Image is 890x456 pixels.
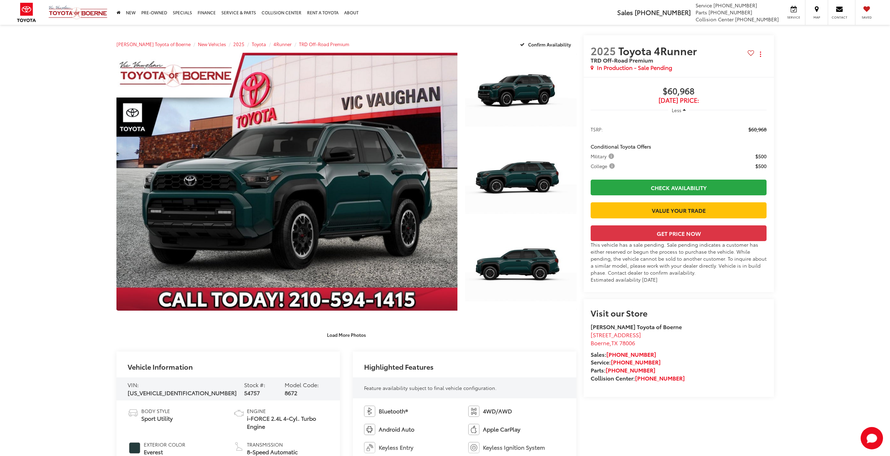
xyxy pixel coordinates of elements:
span: Parts [696,9,707,16]
span: Service [696,2,712,9]
span: $500 [755,153,767,160]
h2: Visit our Store [591,308,767,317]
img: 2025 Toyota 4Runner TRD Off-Road Premium [464,226,578,312]
img: 4WD/AWD [468,406,479,417]
span: [PHONE_NUMBER] [735,16,779,23]
span: Military [591,153,615,160]
span: Toyota 4Runner [618,43,699,58]
button: Get Price Now [591,225,767,241]
a: Expand Photo 0 [116,53,458,311]
a: TRD Off-Road Premium [299,41,349,47]
a: 4Runner [273,41,292,47]
span: 54757 [244,389,260,397]
img: Vic Vaughan Toyota of Boerne [48,5,108,20]
span: Collision Center [696,16,734,23]
a: Expand Photo 3 [465,227,576,311]
button: Actions [754,48,767,60]
span: $60,968 [591,86,767,97]
a: Check Availability [591,180,767,195]
span: [PHONE_NUMBER] [635,8,691,17]
span: $60,968 [748,126,767,133]
span: Exterior Color [144,441,185,448]
a: Toyota [252,41,266,47]
span: $500 [755,162,767,169]
button: College [591,162,617,169]
a: 2025 [233,41,244,47]
button: Less [668,104,689,116]
a: Value Your Trade [591,202,767,218]
span: , [591,339,635,347]
span: Bluetooth® [379,407,408,415]
span: Android Auto [379,425,414,433]
span: i-FORCE 2.4L 4-Cyl. Turbo Engine [247,414,329,430]
strong: [PERSON_NAME] Toyota of Boerne [591,323,682,331]
span: 4WD/AWD [483,407,512,415]
a: Expand Photo 1 [465,53,576,136]
span: Confirm Availability [528,41,571,48]
span: Model Code: [285,381,319,389]
a: [PHONE_NUMBER] [606,350,656,358]
span: [DATE] Price: [591,97,767,104]
img: 2025 Toyota 4Runner TRD Off-Road Premium [464,52,578,137]
span: 8672 [285,389,297,397]
span: [PHONE_NUMBER] [713,2,757,9]
span: Stock #: [244,381,265,389]
span: College [591,162,616,169]
span: Everest [144,448,185,456]
span: Body Style [141,407,173,414]
img: Keyless Entry [364,442,375,453]
a: [PHONE_NUMBER] [611,358,661,366]
span: Transmission [247,441,329,448]
span: In Production - Sale Pending [597,64,672,72]
img: 2025 Toyota 4Runner TRD Off-Road Premium [113,51,461,312]
span: TSRP: [591,126,603,133]
strong: Sales: [591,350,656,358]
span: Feature availability subject to final vehicle configuration. [364,384,497,391]
strong: Parts: [591,366,655,374]
span: [STREET_ADDRESS] [591,331,641,339]
a: [STREET_ADDRESS] Boerne,TX 78006 [591,331,641,347]
span: Less [672,107,681,113]
span: Apple CarPlay [483,425,520,433]
img: Keyless Ignition System [468,442,479,453]
a: Expand Photo 2 [465,140,576,224]
a: [PHONE_NUMBER] [635,374,685,382]
span: Boerne [591,339,610,347]
span: [PHONE_NUMBER] [709,9,752,16]
button: Confirm Availability [516,38,577,50]
span: Conditional Toyota Offers [591,143,651,150]
span: VIN: [128,381,139,389]
strong: Collision Center: [591,374,685,382]
span: 2025 [591,43,616,58]
span: Service [786,15,802,20]
img: 2025 Toyota 4Runner TRD Off-Road Premium [464,139,578,224]
h2: Vehicle Information [128,363,193,370]
button: Load More Photos [322,328,371,341]
span: dropdown dots [760,51,761,57]
span: Saved [859,15,874,20]
span: 78006 [619,339,635,347]
span: Engine [247,407,329,414]
img: Apple CarPlay [468,424,479,435]
span: Map [809,15,824,20]
span: TRD Off-Road Premium [591,56,653,64]
a: [PERSON_NAME] Toyota of Boerne [116,41,191,47]
button: Toggle Chat Window [861,427,883,449]
span: TX [611,339,618,347]
a: New Vehicles [198,41,226,47]
h2: Highlighted Features [364,363,434,370]
span: #243B3C [129,442,140,454]
span: Contact [832,15,847,20]
span: Sales [617,8,633,17]
svg: Start Chat [861,427,883,449]
div: This vehicle has a sale pending. Sale pending indicates a customer has either reserved or begun t... [591,241,767,283]
span: [US_VEHICLE_IDENTIFICATION_NUMBER] [128,389,237,397]
button: Military [591,153,617,160]
a: [PHONE_NUMBER] [606,366,655,374]
img: Android Auto [364,424,375,435]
